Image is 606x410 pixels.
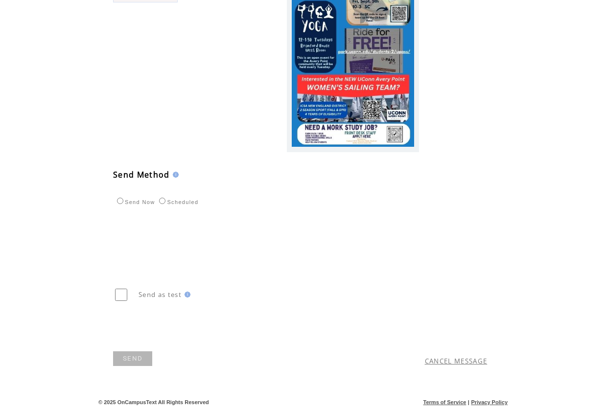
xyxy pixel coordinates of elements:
a: CANCEL MESSAGE [425,357,488,365]
span: © 2025 OnCampusText All Rights Reserved [98,399,209,405]
label: Send Now [115,199,155,205]
a: Privacy Policy [471,399,508,405]
span: | [468,399,469,405]
label: Scheduled [157,199,198,205]
input: Scheduled [159,198,165,204]
img: help.gif [170,172,179,178]
a: Terms of Service [423,399,466,405]
a: SEND [113,351,152,366]
input: Send Now [117,198,123,204]
span: Send as test [139,290,182,299]
span: Send Method [113,169,170,180]
img: help.gif [182,292,190,297]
